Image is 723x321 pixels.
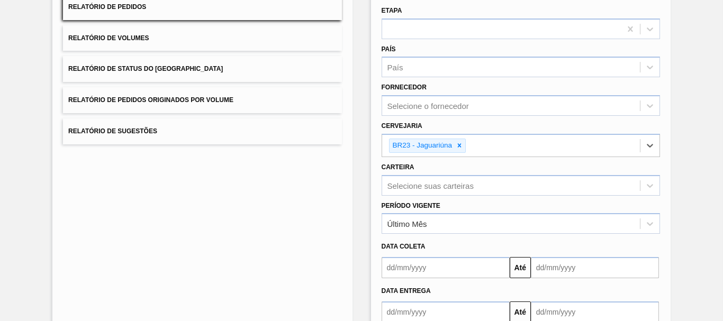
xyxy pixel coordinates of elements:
span: Relatório de Volumes [68,34,149,42]
label: Carteira [382,163,414,171]
button: Até [510,257,531,278]
div: BR23 - Jaguariúna [390,139,454,152]
input: dd/mm/yyyy [382,257,510,278]
div: Selecione suas carteiras [387,181,474,190]
div: Selecione o fornecedor [387,102,469,111]
button: Relatório de Volumes [63,25,341,51]
span: Data entrega [382,287,431,295]
button: Relatório de Status do [GEOGRAPHIC_DATA] [63,56,341,82]
div: País [387,63,403,72]
label: Cervejaria [382,122,422,130]
span: Relatório de Pedidos [68,3,146,11]
span: Relatório de Pedidos Originados por Volume [68,96,233,104]
label: País [382,45,396,53]
button: Relatório de Pedidos Originados por Volume [63,87,341,113]
label: Fornecedor [382,84,427,91]
span: Relatório de Status do [GEOGRAPHIC_DATA] [68,65,223,72]
span: Data coleta [382,243,426,250]
div: Último Mês [387,219,427,228]
label: Etapa [382,7,402,14]
label: Período Vigente [382,202,440,209]
span: Relatório de Sugestões [68,127,157,135]
button: Relatório de Sugestões [63,118,341,144]
input: dd/mm/yyyy [531,257,659,278]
